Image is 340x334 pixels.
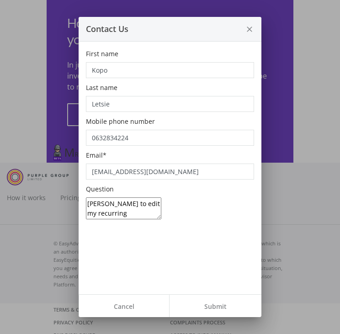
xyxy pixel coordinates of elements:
span: Question [86,185,114,193]
span: Mobile phone number [86,117,155,126]
textarea: [PERSON_NAME] to edit my recurring investment [86,197,161,219]
ee-modal: Contact Us [79,17,261,318]
div: Contact Us [79,22,237,35]
i: close [245,17,254,42]
button: close [237,17,261,41]
span: Last name [86,83,117,92]
button: Cancel [79,295,169,318]
span: First name [86,49,118,58]
span: Email [86,151,103,159]
button: Submit [169,295,261,318]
